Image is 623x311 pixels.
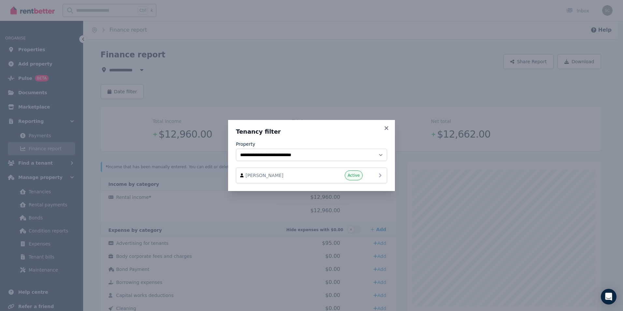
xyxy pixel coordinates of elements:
[236,168,387,183] a: [PERSON_NAME]Active
[348,173,360,178] span: Active
[236,141,255,147] label: Property
[246,172,320,179] span: [PERSON_NAME]
[236,128,387,136] h3: Tenancy filter
[601,289,616,304] div: Open Intercom Messenger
